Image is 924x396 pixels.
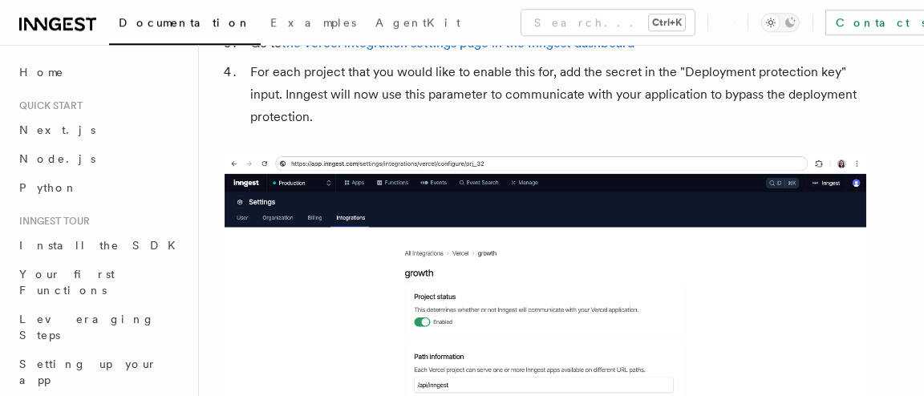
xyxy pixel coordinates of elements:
span: Quick start [13,99,83,112]
span: Home [19,64,64,80]
span: AgentKit [375,16,460,29]
kbd: Ctrl+K [649,14,685,30]
a: Python [13,173,188,202]
span: Your first Functions [19,268,115,297]
span: Node.js [19,152,95,165]
a: Node.js [13,144,188,173]
span: Inngest tour [13,215,90,228]
a: Home [13,58,188,87]
span: Examples [270,16,356,29]
button: Toggle dark mode [761,13,800,32]
li: For each project that you would like to enable this for, add the secret in the "Deployment protec... [245,61,866,128]
a: Leveraging Steps [13,305,188,350]
span: Documentation [119,16,251,29]
span: Install the SDK [19,239,185,252]
a: Setting up your app [13,350,188,394]
span: Python [19,181,78,194]
a: Next.js [13,115,188,144]
span: Next.js [19,123,95,136]
a: AgentKit [366,5,470,43]
a: Documentation [109,5,261,45]
a: Examples [261,5,366,43]
span: Leveraging Steps [19,313,155,341]
a: Install the SDK [13,231,188,260]
a: the Vercel integration settings page in the Inngest dashboard [282,35,634,51]
button: Search...Ctrl+K [521,10,695,35]
a: Your first Functions [13,260,188,305]
span: Setting up your app [19,358,157,386]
